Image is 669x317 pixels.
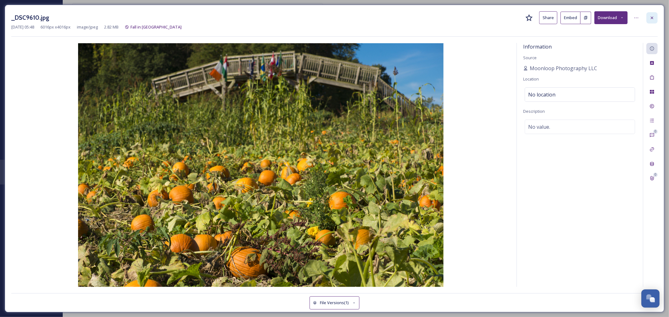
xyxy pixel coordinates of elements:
[11,24,34,30] span: [DATE] 05:48
[653,173,658,177] div: 0
[594,11,628,24] button: Download
[530,65,597,72] span: Moonloop Photography LLC
[653,129,658,134] div: 0
[104,24,119,30] span: 2.82 MB
[523,76,539,82] span: Location
[130,24,182,30] span: Fall in [GEOGRAPHIC_DATA]
[523,43,552,50] span: Information
[11,13,49,22] h3: _DSC9610.jpg
[310,296,360,309] button: File Versions(1)
[560,12,581,24] button: Embed
[40,24,71,30] span: 6016 px x 4016 px
[77,24,98,30] span: image/jpeg
[528,91,555,98] span: No location
[523,108,545,114] span: Description
[523,55,537,60] span: Source
[539,11,557,24] button: Share
[528,123,550,131] span: No value.
[641,289,660,308] button: Open Chat
[11,43,510,287] img: 1Q6KNMnx8fKf1DPchmj7Ie01wfGnnulEM.jpg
